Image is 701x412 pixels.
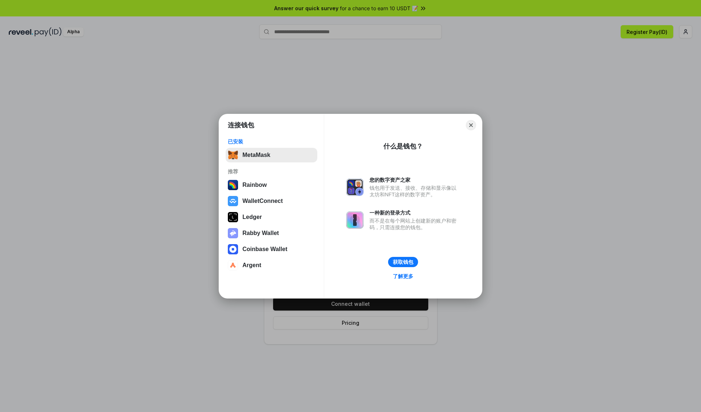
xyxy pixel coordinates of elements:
[346,211,364,229] img: svg+xml,%3Csvg%20xmlns%3D%22http%3A%2F%2Fwww.w3.org%2F2000%2Fsvg%22%20fill%3D%22none%22%20viewBox...
[226,226,317,240] button: Rabby Wallet
[226,194,317,208] button: WalletConnect
[242,214,262,220] div: Ledger
[228,180,238,190] img: svg+xml,%3Csvg%20width%3D%22120%22%20height%3D%22120%22%20viewBox%3D%220%200%20120%20120%22%20fil...
[242,230,279,236] div: Rabby Wallet
[228,244,238,254] img: svg+xml,%3Csvg%20width%3D%2228%22%20height%3D%2228%22%20viewBox%3D%220%200%2028%2028%22%20fill%3D...
[226,242,317,257] button: Coinbase Wallet
[228,212,238,222] img: svg+xml,%3Csvg%20xmlns%3D%22http%3A%2F%2Fwww.w3.org%2F2000%2Fsvg%22%20width%3D%2228%22%20height%3...
[228,260,238,270] img: svg+xml,%3Csvg%20width%3D%2228%22%20height%3D%2228%22%20viewBox%3D%220%200%2028%2028%22%20fill%3D...
[242,198,283,204] div: WalletConnect
[388,257,418,267] button: 获取钱包
[242,152,270,158] div: MetaMask
[226,148,317,162] button: MetaMask
[242,246,287,253] div: Coinbase Wallet
[226,178,317,192] button: Rainbow
[226,210,317,224] button: Ledger
[242,262,261,269] div: Argent
[242,182,267,188] div: Rainbow
[228,138,315,145] div: 已安装
[383,142,423,151] div: 什么是钱包？
[228,121,254,130] h1: 连接钱包
[228,196,238,206] img: svg+xml,%3Csvg%20width%3D%2228%22%20height%3D%2228%22%20viewBox%3D%220%200%2028%2028%22%20fill%3D...
[466,120,476,130] button: Close
[369,185,460,198] div: 钱包用于发送、接收、存储和显示像以太坊和NFT这样的数字资产。
[228,168,315,175] div: 推荐
[228,150,238,160] img: svg+xml,%3Csvg%20fill%3D%22none%22%20height%3D%2233%22%20viewBox%3D%220%200%2035%2033%22%20width%...
[346,178,364,196] img: svg+xml,%3Csvg%20xmlns%3D%22http%3A%2F%2Fwww.w3.org%2F2000%2Fsvg%22%20fill%3D%22none%22%20viewBox...
[369,209,460,216] div: 一种新的登录方式
[226,258,317,273] button: Argent
[393,273,413,280] div: 了解更多
[369,177,460,183] div: 您的数字资产之家
[393,259,413,265] div: 获取钱包
[388,272,418,281] a: 了解更多
[369,217,460,231] div: 而不是在每个网站上创建新的账户和密码，只需连接您的钱包。
[228,228,238,238] img: svg+xml,%3Csvg%20xmlns%3D%22http%3A%2F%2Fwww.w3.org%2F2000%2Fsvg%22%20fill%3D%22none%22%20viewBox...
